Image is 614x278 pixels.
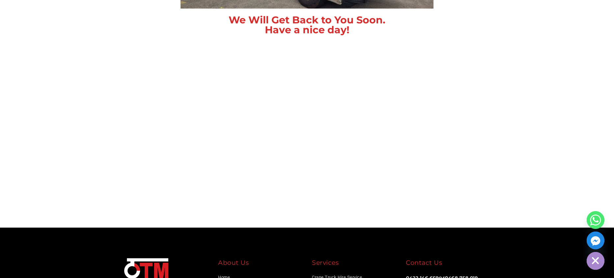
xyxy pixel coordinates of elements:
div: About Us [218,258,302,270]
div: Services [312,258,396,270]
h2: We Will Get Back to You Soon. Have a nice day! [123,15,491,35]
div: Contact Us [406,258,490,270]
a: Facebook_Messenger [587,232,604,249]
a: Whatsapp [587,211,604,229]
